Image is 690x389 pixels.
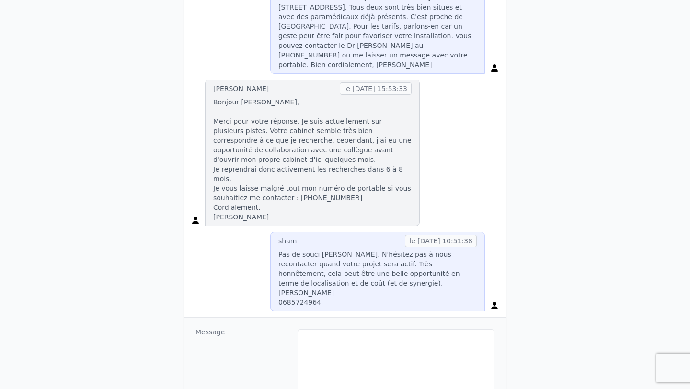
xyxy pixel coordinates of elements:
[278,236,297,246] div: sham
[278,250,477,307] p: Pas de souci [PERSON_NAME]. N'hésitez pas à nous recontacter quand votre projet sera actif. Très ...
[340,82,412,95] span: le [DATE] 15:53:33
[213,97,412,222] p: Bonjour [PERSON_NAME], Merci pour votre réponse. Je suis actuellement sur plusieurs pistes. Votre...
[213,84,269,93] div: [PERSON_NAME]
[405,235,477,247] span: le [DATE] 10:51:38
